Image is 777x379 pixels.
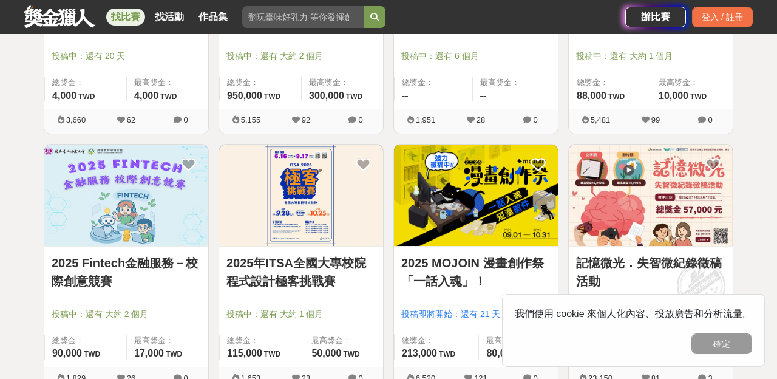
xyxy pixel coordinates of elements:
span: 最高獎金： [309,77,376,89]
span: 最高獎金： [311,335,376,347]
a: 2025 MOJOIN 漫畫創作祭「一話入魂」！ [401,254,551,290]
span: 投稿即將開始：還有 21 天 [401,308,551,321]
span: 投稿中：還有 6 個月 [401,50,551,63]
span: 5,481 [591,115,611,125]
span: 950,000 [227,90,262,101]
span: 總獎金： [227,77,294,89]
span: 99 [651,115,660,125]
a: 辦比賽 [625,7,686,27]
span: 總獎金： [577,77,643,89]
span: 投稿中：還有 大約 2 個月 [52,308,201,321]
a: 找活動 [150,9,189,26]
span: TWD [346,92,362,101]
span: TWD [439,350,455,358]
span: 最高獎金： [134,335,201,347]
button: 確定 [691,333,752,354]
span: 投稿中：還有 大約 2 個月 [226,50,376,63]
span: 0 [183,115,188,125]
span: 最高獎金： [486,335,551,347]
span: 最高獎金： [134,77,201,89]
span: 213,000 [402,348,437,358]
span: 5,155 [241,115,261,125]
span: 28 [477,115,485,125]
span: 10,000 [659,90,688,101]
span: TWD [690,92,707,101]
img: Cover Image [219,145,383,246]
span: 0 [708,115,712,125]
span: 0 [533,115,537,125]
span: TWD [84,350,100,358]
span: 4,000 [134,90,158,101]
span: 1,951 [416,115,436,125]
span: 88,000 [577,90,606,101]
span: 80,000 [486,348,516,358]
span: TWD [264,92,280,101]
span: TWD [343,350,359,358]
a: 作品集 [194,9,232,26]
span: 17,000 [134,348,164,358]
span: 總獎金： [52,335,119,347]
span: -- [402,90,409,101]
span: 50,000 [311,348,341,358]
img: Cover Image [394,145,558,246]
span: TWD [608,92,625,101]
span: -- [480,90,487,101]
span: 總獎金： [227,335,296,347]
a: 找比賽 [106,9,145,26]
span: 90,000 [52,348,82,358]
div: 登入 / 註冊 [692,7,753,27]
span: 最高獎金： [480,77,551,89]
span: 92 [302,115,310,125]
a: 2025年ITSA全國大專校院程式設計極客挑戰賽 [226,254,376,290]
span: 總獎金： [52,77,119,89]
a: 記憶微光．失智微紀錄徵稿活動 [576,254,725,290]
a: 2025 Fintech金融服務－校際創意競賽 [52,254,201,290]
span: 投稿中：還有 大約 1 個月 [576,50,725,63]
span: 115,000 [227,348,262,358]
span: TWD [166,350,182,358]
span: 我們使用 cookie 來個人化內容、投放廣告和分析流量。 [515,309,752,319]
img: Cover Image [44,145,208,246]
span: 300,000 [309,90,344,101]
img: Cover Image [569,145,733,246]
span: 投稿中：還有 大約 1 個月 [226,308,376,321]
span: 4,000 [52,90,76,101]
span: 總獎金： [402,77,465,89]
span: TWD [78,92,95,101]
span: 0 [358,115,362,125]
span: 62 [127,115,135,125]
span: 3,660 [66,115,86,125]
span: 最高獎金： [659,77,725,89]
span: TWD [264,350,280,358]
span: 總獎金： [402,335,471,347]
span: TWD [160,92,177,101]
span: 投稿中：還有 20 天 [52,50,201,63]
input: 翻玩臺味好乳力 等你發揮創意！ [242,6,364,28]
